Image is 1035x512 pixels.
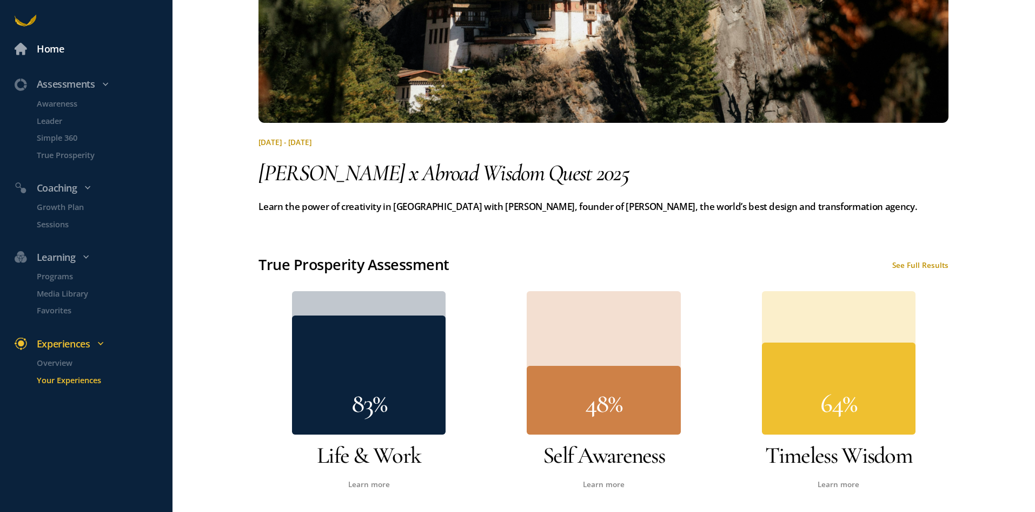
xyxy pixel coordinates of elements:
a: Learn more [818,480,859,489]
p: Sessions [37,218,170,230]
span: 83% [351,387,387,419]
a: Overview [22,357,172,369]
p: Growth Plan [37,201,170,213]
p: Overview [37,357,170,369]
a: Favorites [22,304,172,317]
a: Sessions [22,218,172,230]
a: Simple 360 [22,132,172,144]
p: Media Library [37,287,170,300]
p: Programs [37,270,170,283]
h3: Life & Work [258,439,479,471]
a: Learn more [348,480,390,489]
span: [PERSON_NAME] x Abroad Wisdom Quest 2025 [258,159,629,187]
p: Simple 360 [37,132,170,144]
pre: Learn the power of creativity in [GEOGRAPHIC_DATA] with [PERSON_NAME], founder of [PERSON_NAME], ... [258,199,948,214]
p: True Prosperity [37,148,170,161]
span: [DATE] - [DATE] [258,137,311,147]
p: Your Experiences [37,373,170,386]
a: Awareness [22,97,172,110]
h3: Self Awareness [494,439,714,471]
div: See Full Results [892,260,948,270]
a: True Prosperity [22,148,172,161]
a: Programs [22,270,172,283]
a: Media Library [22,287,172,300]
a: Leader [22,114,172,127]
div: True Prosperity Assessment [258,253,449,277]
span: 48% [585,387,622,419]
h3: Timeless Wisdom [728,439,948,471]
p: Leader [37,114,170,127]
div: Assessments [8,76,177,92]
div: Home [37,41,64,57]
a: Your Experiences [22,373,172,386]
p: Awareness [37,97,170,110]
a: Growth Plan [22,201,172,213]
a: Learn more [583,480,625,489]
div: Learning [8,250,177,265]
p: Favorites [37,304,170,317]
span: 64% [820,387,857,419]
div: Coaching [8,180,177,196]
div: Experiences [8,336,177,352]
